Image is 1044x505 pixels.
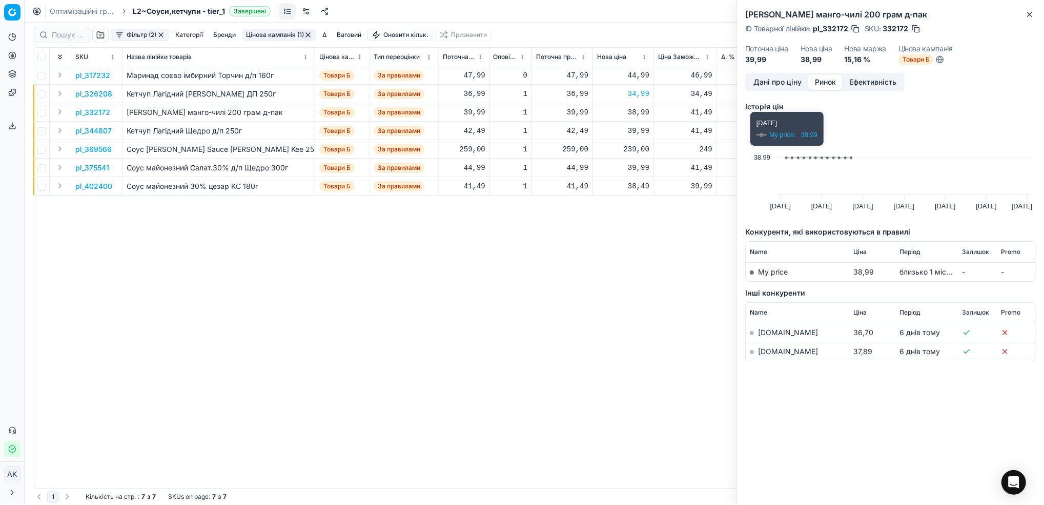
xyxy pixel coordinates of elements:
span: SKU : [865,25,881,32]
strong: з [218,493,221,501]
span: Цінова кампанія [319,53,355,61]
span: Період [899,248,920,256]
div: -2,50 [721,107,764,118]
button: pl_344807 [75,126,112,136]
dt: Поточна ціна [745,45,788,52]
strong: 7 [152,493,156,501]
span: Promo [1001,248,1020,256]
text: [DATE] [852,202,873,210]
strong: 7 [141,493,145,501]
button: Expand all [54,51,66,63]
span: Товари Б [319,89,355,99]
div: 44,99 [597,70,649,81]
button: pl_402400 [75,181,112,191]
td: - [958,262,997,281]
span: L2~Соуси,кетчупи - tier_1Завершені [133,6,271,16]
a: [DOMAIN_NAME] [758,328,818,337]
span: За правилами [374,181,424,191]
span: Товари Б [319,70,355,81]
span: Кількість на стр. [86,493,136,501]
div: Соус майонезний Салат.30% д/п Щедро 300г [127,163,311,173]
div: 1 [493,89,527,99]
span: Товари Б [319,107,355,118]
div: 1 [493,126,527,136]
div: Кетчуп Лагідний [PERSON_NAME] ДП 250г [127,89,311,99]
div: -10,81 [721,89,764,99]
span: Ціна [853,308,867,317]
div: 47,99 [443,70,485,81]
span: 37,89 [853,347,872,356]
div: 1 [493,163,527,173]
div: Кетчуп Лагідний Щедро д/п 250г [127,126,311,136]
div: 36,99 [443,89,485,99]
div: 259,00 [536,144,588,154]
text: 38.99 [754,153,770,161]
input: Пошук по SKU або назві [52,30,84,40]
span: За правилами [374,89,424,99]
span: SKU [75,53,88,61]
a: Оптимізаційні групи [50,6,115,16]
span: AK [5,467,20,482]
div: 42,49 [536,126,588,136]
dt: Нова ціна [801,45,832,52]
text: [DATE] [935,202,955,210]
h5: Конкуренти, які використовуються в правилі [745,227,1036,237]
text: [DATE] [976,202,997,210]
div: -7,23 [721,181,764,191]
button: Ваговий [333,29,365,41]
span: 6 днів тому [899,347,940,356]
span: Товари Б [319,126,355,136]
button: Expand [54,69,66,81]
span: L2~Соуси,кетчупи - tier_1 [133,6,225,16]
div: 259,00 [443,144,485,154]
button: Ринок [808,75,843,90]
div: 36,99 [536,89,588,99]
div: 41,49 [658,107,712,118]
h5: Історія цін [745,102,1036,112]
button: Категорії [171,29,207,41]
span: 36,70 [853,328,873,337]
span: Поточна промо ціна [536,53,578,61]
button: pl_332172 [75,107,110,118]
button: Expand [54,180,66,192]
button: Δ [318,29,331,41]
button: 1 [47,491,59,503]
span: Оповіщення [493,53,517,61]
span: Товари Б [319,181,355,191]
span: Поточна ціна [443,53,475,61]
button: Expand [54,161,66,173]
p: pl_369566 [75,144,112,154]
span: 38,99 [853,267,874,276]
div: Маринад соєво імбирний Торчин д/п 160г [127,70,311,81]
div: 34,99 [597,89,649,99]
dd: 15,16 % [845,54,887,65]
div: 39,99 [597,126,649,136]
span: Залишок [963,308,990,317]
span: 6 днів тому [899,328,940,337]
span: Name [750,308,767,317]
dt: Цінова кампанія [898,45,953,52]
span: SKUs on page : [168,493,210,501]
div: Open Intercom Messenger [1001,470,1026,495]
p: pl_375541 [75,163,109,173]
text: [DATE] [811,202,832,210]
span: Тип переоцінки [374,53,420,61]
div: 41,49 [443,181,485,191]
dt: Нова маржа [845,45,887,52]
span: За правилами [374,126,424,136]
button: Go to previous page [33,491,45,503]
div: 38,49 [597,181,649,191]
span: Залишок [963,248,990,256]
div: 39,99 [597,163,649,173]
button: Призначити [435,29,492,41]
span: Назва лінійки товарів [127,53,192,61]
strong: 7 [223,493,227,501]
dd: 39,99 [745,54,788,65]
div: [PERSON_NAME] манго-чилі 200 грам д-пак [127,107,311,118]
span: 332172 [883,24,909,34]
button: pl_326208 [75,89,112,99]
strong: з [147,493,150,501]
